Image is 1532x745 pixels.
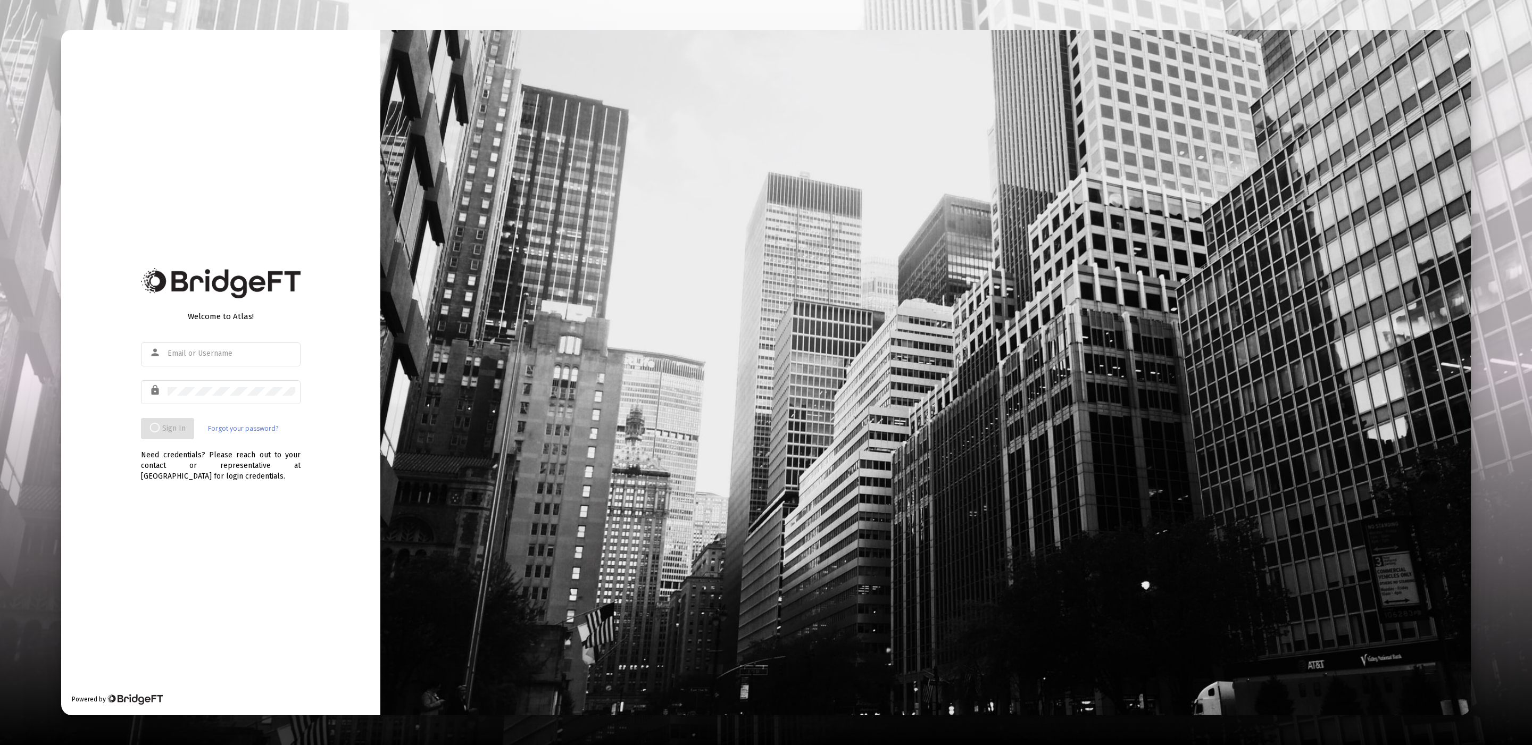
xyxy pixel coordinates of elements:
span: Sign In [149,424,186,433]
div: Welcome to Atlas! [141,311,301,322]
img: Bridge Financial Technology Logo [141,268,301,298]
div: Need credentials? Please reach out to your contact or representative at [GEOGRAPHIC_DATA] for log... [141,439,301,482]
input: Email or Username [168,349,295,358]
div: Powered by [72,694,163,705]
a: Forgot your password? [208,423,278,434]
img: Bridge Financial Technology Logo [107,694,163,705]
button: Sign In [141,418,194,439]
mat-icon: person [149,346,162,359]
mat-icon: lock [149,384,162,397]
